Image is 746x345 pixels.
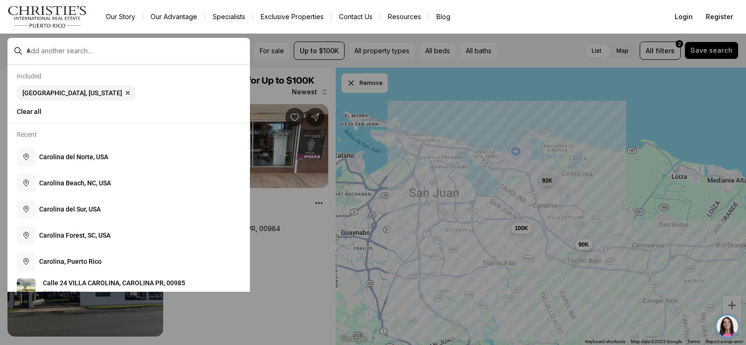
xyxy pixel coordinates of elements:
a: Specialists [205,10,253,23]
button: Carolina Forest, SC, USA [13,222,244,248]
a: Resources [380,10,428,23]
span: C a r o l i n a F o r e s t , S C , U S A [39,232,111,239]
button: Carolina del Sur, USA [13,196,244,222]
span: C a l l e 2 4 V I L L A C A R O L I N A , C A R O L I N A P R , 0 0 9 8 5 [43,279,185,287]
a: Exclusive Properties [253,10,331,23]
button: Carolina del Norte, USA [13,144,244,170]
button: Carolina, Puerto Rico [13,248,244,275]
button: Contact Us [332,10,380,23]
button: Register [700,7,739,26]
p: $270,000 · Active [43,289,93,297]
img: be3d4b55-7850-4bcb-9297-a2f9cd376e78.png [6,6,27,27]
button: Clear all [17,104,241,119]
span: C a r o l i n a , P u e r t o R i c o [39,258,102,265]
span: Login [675,13,693,21]
span: C a r o l i n a B e a c h , N C , U S A [39,179,111,187]
a: View details: Calle 24 VILLA CAROLINA [13,275,244,301]
button: Login [669,7,698,26]
button: Carolina Beach, NC, USA [13,170,244,196]
span: C a r o l i n a d e l N o r t e , U S A [39,153,108,161]
a: Blog [429,10,458,23]
img: logo [7,6,87,28]
span: [GEOGRAPHIC_DATA], [US_STATE] [22,89,122,97]
span: C a r o l i n a d e l S u r , U S A [39,205,101,213]
p: Included [17,72,41,80]
a: Our Advantage [143,10,205,23]
span: Register [706,13,733,21]
a: Our Story [98,10,143,23]
p: Recent [17,131,37,138]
